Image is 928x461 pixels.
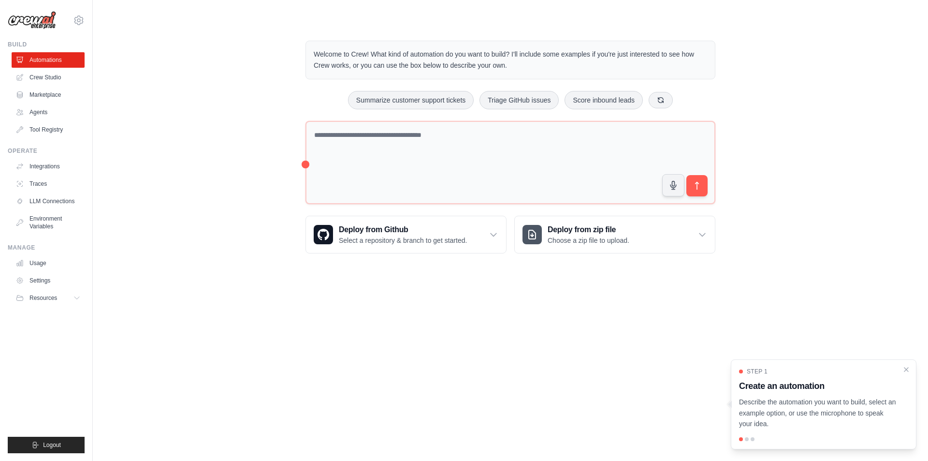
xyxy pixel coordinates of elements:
a: Agents [12,104,85,120]
p: Choose a zip file to upload. [548,236,629,245]
button: Logout [8,437,85,453]
a: Usage [12,255,85,271]
img: Logo [8,11,56,30]
a: Traces [12,176,85,192]
h3: Deploy from zip file [548,224,629,236]
button: Resources [12,290,85,306]
a: Automations [12,52,85,68]
div: Operate [8,147,85,155]
button: Close walkthrough [902,366,910,373]
button: Triage GitHub issues [479,91,559,109]
p: Describe the automation you want to build, select an example option, or use the microphone to spe... [739,397,897,430]
span: Step 1 [747,368,768,375]
h3: Deploy from Github [339,224,467,236]
div: Build [8,41,85,48]
a: LLM Connections [12,193,85,209]
a: Crew Studio [12,70,85,85]
a: Environment Variables [12,211,85,234]
a: Settings [12,273,85,288]
a: Marketplace [12,87,85,103]
span: Logout [43,441,61,449]
a: Integrations [12,159,85,174]
p: Select a repository & branch to get started. [339,236,467,245]
span: Resources [29,294,57,302]
div: Manage [8,244,85,252]
button: Summarize customer support tickets [348,91,474,109]
button: Score inbound leads [565,91,643,109]
a: Tool Registry [12,122,85,137]
h3: Create an automation [739,379,897,393]
p: Welcome to Crew! What kind of automation do you want to build? I'll include some examples if you'... [314,49,707,71]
